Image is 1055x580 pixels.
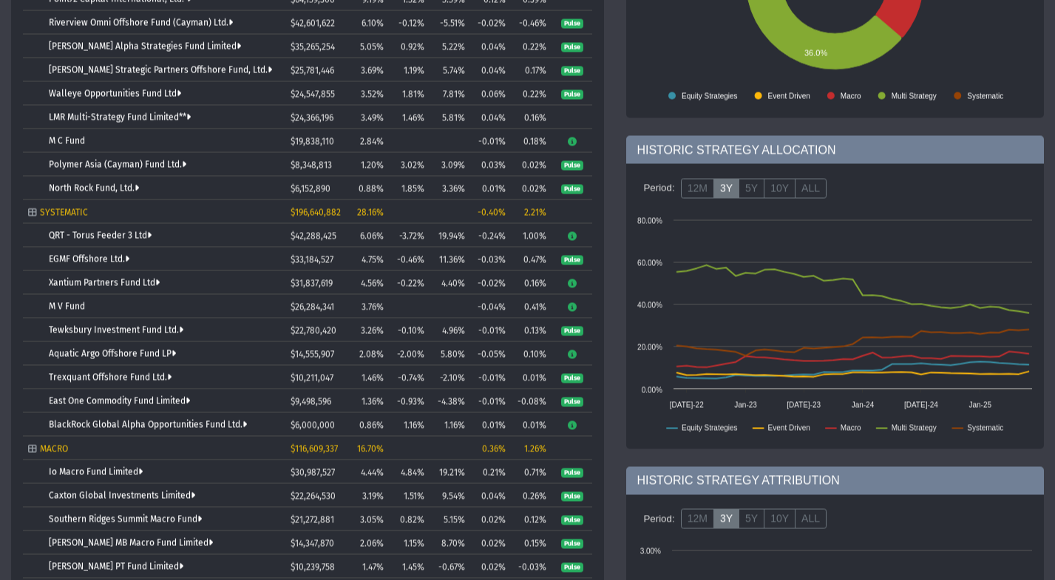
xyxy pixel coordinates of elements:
[561,89,583,99] a: Pulse
[470,554,511,578] td: 0.02%
[49,372,172,383] a: Trexquant Offshore Fund Ltd.
[291,137,334,147] span: $19,838,110
[561,326,583,336] span: Pulse
[511,483,552,507] td: 0.26%
[362,18,384,29] span: 6.10%
[359,184,384,194] span: 0.88%
[561,184,583,194] span: Pulse
[511,507,552,530] td: 0.12%
[904,400,938,409] text: [DATE]-24
[511,129,552,152] td: 0.18%
[49,301,85,312] a: M V Fund
[470,460,511,483] td: 0.21%
[49,160,186,170] a: Polymer Asia (Cayman) Fund Ltd.
[362,255,384,265] span: 4.75%
[475,444,506,454] div: 0.36%
[291,279,333,289] span: $31,837,619
[713,178,739,199] label: 3Y
[795,508,827,529] label: ALL
[430,365,470,389] td: -2.10%
[291,491,336,502] span: $22,264,530
[768,92,810,100] text: Event Driven
[389,223,430,247] td: -3.72%
[561,325,583,335] a: Pulse
[430,507,470,530] td: 5.15%
[470,176,511,199] td: 0.01%
[291,539,334,549] span: $14,347,870
[430,483,470,507] td: 9.54%
[511,10,552,34] td: -0.46%
[511,341,552,365] td: 0.10%
[430,152,470,176] td: 3.09%
[49,254,129,265] a: EGMF Offshore Ltd.
[561,160,583,171] span: Pulse
[361,160,384,171] span: 1.20%
[681,178,714,199] label: 12M
[511,318,552,341] td: 0.13%
[642,386,662,394] text: 0.00%
[430,176,470,199] td: 3.36%
[291,255,333,265] span: $33,184,527
[360,137,384,147] span: 2.84%
[49,562,183,572] a: [PERSON_NAME] PT Fund Limited
[561,562,583,572] a: Pulse
[682,92,738,100] text: Equity Strategies
[470,34,511,58] td: 0.04%
[670,400,704,409] text: [DATE]-22
[470,365,511,389] td: -0.01%
[470,10,511,34] td: -0.02%
[470,507,511,530] td: 0.02%
[291,326,336,336] span: $22,780,420
[49,278,160,288] a: Xantium Partners Fund Ltd
[511,270,552,294] td: 0.16%
[430,412,470,436] td: 1.16%
[291,420,335,431] span: $6,000,000
[49,18,233,28] a: Riverview Omni Offshore Fund (Cayman) Ltd.
[389,365,430,389] td: -0.74%
[49,41,241,52] a: [PERSON_NAME] Alpha Strategies Fund Limited
[470,294,511,318] td: -0.04%
[561,42,583,52] span: Pulse
[361,468,384,478] span: 4.44%
[681,508,714,529] label: 12M
[511,152,552,176] td: 0.02%
[49,231,152,241] a: QRT - Torus Feeder 3 Ltd
[561,65,583,75] a: Pulse
[968,92,1004,100] text: Systematic
[430,341,470,365] td: 5.80%
[764,508,796,529] label: 10Y
[389,58,430,81] td: 1.19%
[360,42,384,52] span: 5.05%
[511,294,552,318] td: 0.41%
[389,270,430,294] td: -0.22%
[561,491,583,502] span: Pulse
[389,341,430,365] td: -2.00%
[561,254,583,265] a: Pulse
[291,208,341,218] span: $196,640,882
[389,152,430,176] td: 3.02%
[561,372,583,383] a: Pulse
[561,467,583,477] a: Pulse
[626,136,1044,164] div: HISTORIC STRATEGY ALLOCATION
[470,58,511,81] td: 0.04%
[511,460,552,483] td: 0.71%
[561,539,583,549] span: Pulse
[430,247,470,270] td: 11.36%
[561,491,583,501] a: Pulse
[362,302,384,313] span: 3.76%
[430,223,470,247] td: 19.94%
[561,255,583,265] span: Pulse
[852,400,875,409] text: Jan-24
[841,423,861,431] text: Macro
[359,420,384,431] span: 0.86%
[511,412,552,436] td: 0.01%
[49,349,176,359] a: Aquatic Argo Offshore Fund LP
[291,113,333,123] span: $24,366,196
[362,373,384,383] span: 1.46%
[511,554,552,578] td: -0.03%
[40,208,88,218] span: SYSTEMATIC
[357,444,384,454] span: 16.70%
[637,301,662,309] text: 40.00%
[49,467,143,477] a: Io Macro Fund Limited
[389,412,430,436] td: 1.16%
